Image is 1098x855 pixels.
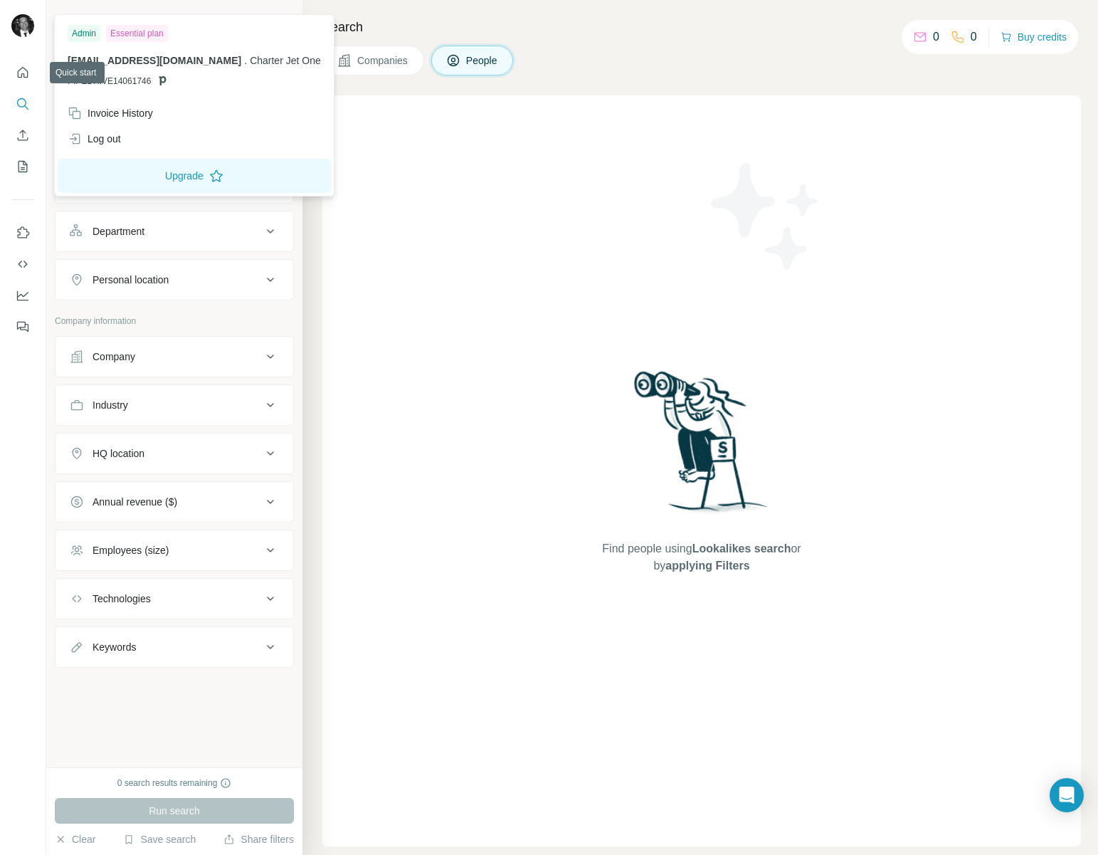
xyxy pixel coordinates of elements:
div: New search [55,13,100,26]
div: Annual revenue ($) [93,495,177,509]
button: Search [11,91,34,117]
div: Technologies [93,592,151,606]
div: Admin [68,25,100,42]
p: Company information [55,315,294,327]
button: Use Surfe API [11,251,34,277]
button: HQ location [56,436,293,471]
span: Lookalikes search [692,542,791,555]
span: PIPEDRIVE14061746 [68,75,151,88]
button: Department [56,214,293,248]
button: Keywords [56,630,293,664]
h4: Search [322,17,1081,37]
button: Employees (size) [56,533,293,567]
p: 0 [971,28,977,46]
img: Surfe Illustration - Woman searching with binoculars [628,367,776,526]
div: 0 search results remaining [117,777,232,790]
button: Save search [123,832,196,846]
div: Personal location [93,273,169,287]
button: My lists [11,154,34,179]
div: Keywords [93,640,136,654]
button: Personal location [56,263,293,297]
button: Share filters [223,832,294,846]
div: Open Intercom Messenger [1050,778,1084,812]
button: Industry [56,388,293,422]
img: Surfe Illustration - Stars [702,152,830,280]
div: Company [93,350,135,364]
div: Employees (size) [93,543,169,557]
span: . [244,55,247,66]
span: Companies [357,53,409,68]
div: Department [93,224,144,238]
button: Buy credits [1001,27,1067,47]
p: 0 [933,28,939,46]
div: Essential plan [106,25,168,42]
button: Feedback [11,314,34,340]
div: Industry [93,398,128,412]
span: Charter Jet One [250,55,321,66]
button: Technologies [56,582,293,616]
button: Company [56,340,293,374]
button: Dashboard [11,283,34,308]
div: HQ location [93,446,144,461]
span: Find people using or by [588,540,815,575]
button: Upgrade [58,159,331,193]
button: Enrich CSV [11,122,34,148]
button: Annual revenue ($) [56,485,293,519]
button: Clear [55,832,95,846]
button: Quick start [11,60,34,85]
div: Invoice History [68,106,153,120]
span: [EMAIL_ADDRESS][DOMAIN_NAME] [68,55,241,66]
span: applying Filters [665,560,749,572]
button: Hide [248,9,302,30]
button: Use Surfe on LinkedIn [11,220,34,246]
div: Log out [68,132,121,146]
img: Avatar [11,14,34,37]
span: People [466,53,499,68]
